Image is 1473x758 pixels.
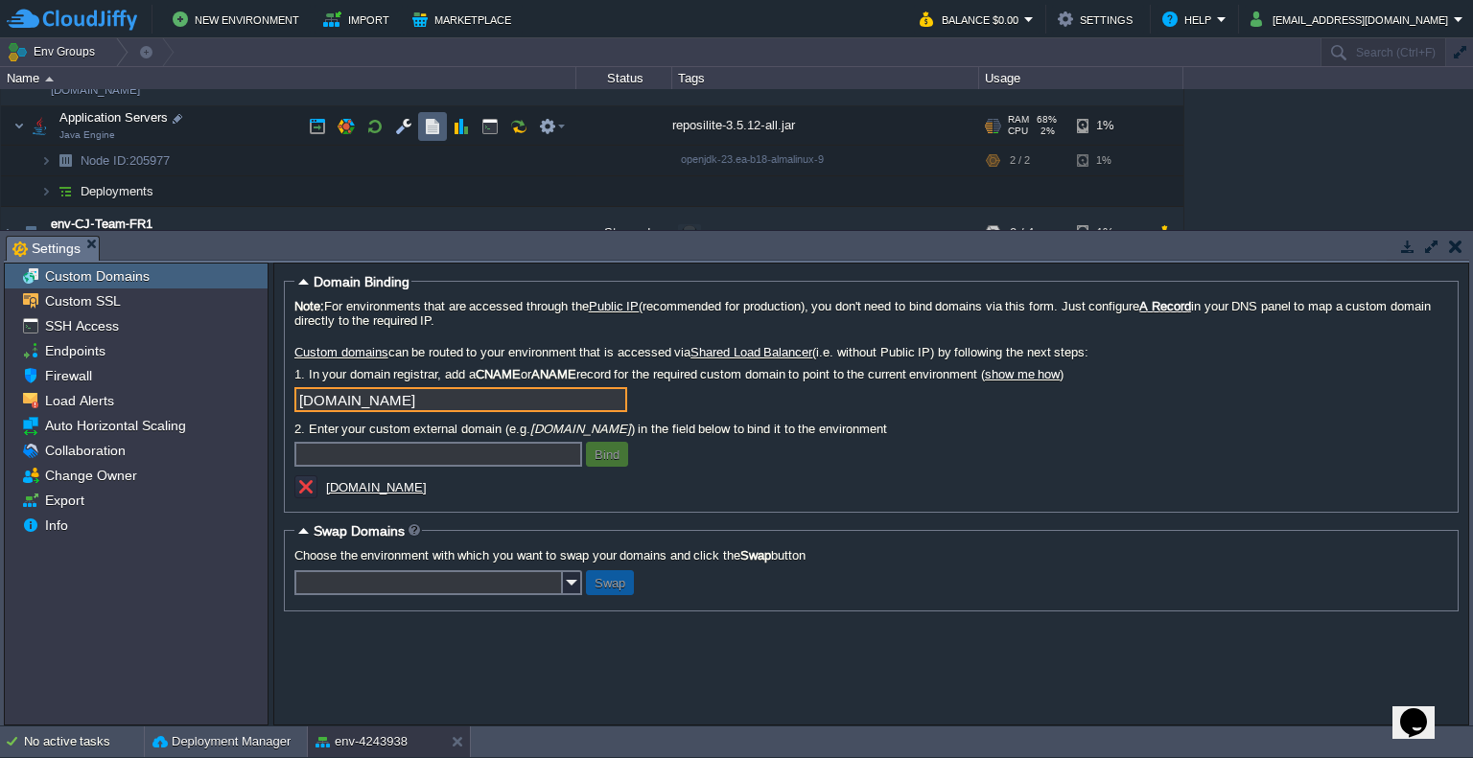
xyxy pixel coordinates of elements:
[58,111,171,127] span: Application Servers
[294,345,388,359] a: Custom domains
[51,82,140,102] a: [DOMAIN_NAME]
[294,345,1448,359] label: can be routed to your environment that is accessed via (i.e. without Public IP) by following the ...
[294,299,324,313] b: Note:
[412,8,517,31] button: Marketplace
[980,67,1182,89] div: Usage
[81,155,129,170] span: Node ID:
[690,345,812,359] a: Shared Load Balancer
[1008,116,1029,127] span: RAM
[589,299,640,313] a: Public IP
[985,367,1060,381] a: show me how
[294,548,1448,563] label: Choose the environment with which you want to swap your domains and click the button
[673,67,978,89] div: Tags
[1058,8,1138,31] button: Settings
[326,480,427,494] a: [DOMAIN_NAME]
[672,108,979,147] div: reposilite-3.5.12-all.jar
[79,185,156,201] a: Deployments
[740,548,771,563] b: Swap
[294,422,1448,436] label: 2. Enter your custom external domain (e.g. ) in the field below to bind it to the environment
[530,422,631,436] i: [DOMAIN_NAME]
[17,209,44,261] img: AMDAwAAAACH5BAEAAAAALAAAAAABAAEAAAICRAEAOw==
[40,148,52,177] img: AMDAwAAAACH5BAEAAAAALAAAAAABAAEAAAICRAEAOw==
[41,317,122,334] a: SSH Access
[45,77,54,81] img: AMDAwAAAACH5BAEAAAAALAAAAAABAAEAAAICRAEAOw==
[58,112,171,126] a: Application ServersJava Engine
[41,392,117,409] a: Load Alerts
[1077,148,1139,177] div: 1%
[2,67,575,89] div: Name
[79,154,173,171] a: Node ID:205977
[41,442,129,459] a: Collaboration
[1139,299,1191,313] a: A Record
[51,217,152,236] a: env-CJ-Team-FR1
[59,131,115,143] span: Java Engine
[1251,8,1454,31] button: [EMAIL_ADDRESS][DOMAIN_NAME]
[577,67,671,89] div: Status
[41,517,71,534] a: Info
[1036,127,1055,139] span: 2%
[7,8,137,32] img: CloudJiffy
[173,8,305,31] button: New Environment
[41,492,87,509] a: Export
[41,467,140,484] a: Change Owner
[41,292,124,310] a: Custom SSL
[476,367,521,381] b: CNAME
[7,38,102,65] button: Env Groups
[152,732,291,751] button: Deployment Manager
[1037,116,1057,127] span: 68%
[323,8,395,31] button: Import
[314,523,405,539] span: Swap Domains
[12,237,81,261] span: Settings
[681,155,824,167] span: openjdk-23.ea-b18-almalinux-9
[294,367,1448,381] label: 1. In your domain registrar, add a or record for the required custom domain to point to the curre...
[52,148,79,177] img: AMDAwAAAACH5BAEAAAAALAAAAAABAAEAAAICRAEAOw==
[79,154,173,171] span: 205977
[1,209,16,261] img: AMDAwAAAACH5BAEAAAAALAAAAAABAAEAAAICRAEAOw==
[13,108,25,147] img: AMDAwAAAACH5BAEAAAAALAAAAAABAAEAAAICRAEAOw==
[920,8,1024,31] button: Balance $0.00
[1162,8,1217,31] button: Help
[531,367,576,381] b: ANAME
[314,274,409,289] span: Domain Binding
[26,108,53,147] img: AMDAwAAAACH5BAEAAAAALAAAAAABAAEAAAICRAEAOw==
[1392,681,1454,739] iframe: chat widget
[294,299,1448,328] label: For environments that are accessed through the (recommended for production), you don't need to bi...
[589,574,631,591] button: Swap
[316,732,408,751] button: env-4243938
[1077,108,1139,147] div: 1%
[1077,209,1139,261] div: 1%
[52,178,79,208] img: AMDAwAAAACH5BAEAAAAALAAAAAABAAEAAAICRAEAOw==
[40,178,52,208] img: AMDAwAAAACH5BAEAAAAALAAAAAABAAEAAAICRAEAOw==
[41,367,95,384] a: Firewall
[576,209,672,261] div: Stopped
[41,267,152,285] a: Custom Domains
[1008,127,1028,139] span: CPU
[24,726,144,757] div: No active tasks
[41,417,189,434] a: Auto Horizontal Scaling
[589,446,625,463] button: Bind
[41,342,108,359] a: Endpoints
[1010,148,1030,177] div: 2 / 2
[1010,209,1034,261] div: 0 / 4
